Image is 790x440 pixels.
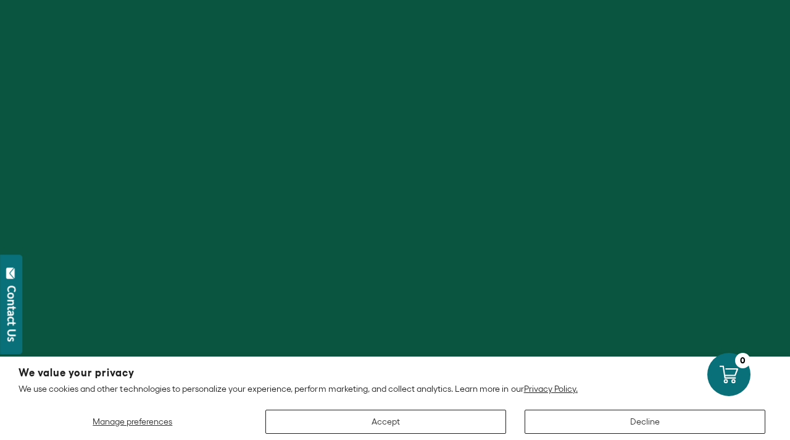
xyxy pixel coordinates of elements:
[6,286,18,342] div: Contact Us
[19,410,247,434] button: Manage preferences
[525,410,765,434] button: Decline
[265,410,506,434] button: Accept
[19,368,771,378] h2: We value your privacy
[524,384,578,394] a: Privacy Policy.
[19,383,771,394] p: We use cookies and other technologies to personalize your experience, perform marketing, and coll...
[735,353,750,368] div: 0
[93,417,172,426] span: Manage preferences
